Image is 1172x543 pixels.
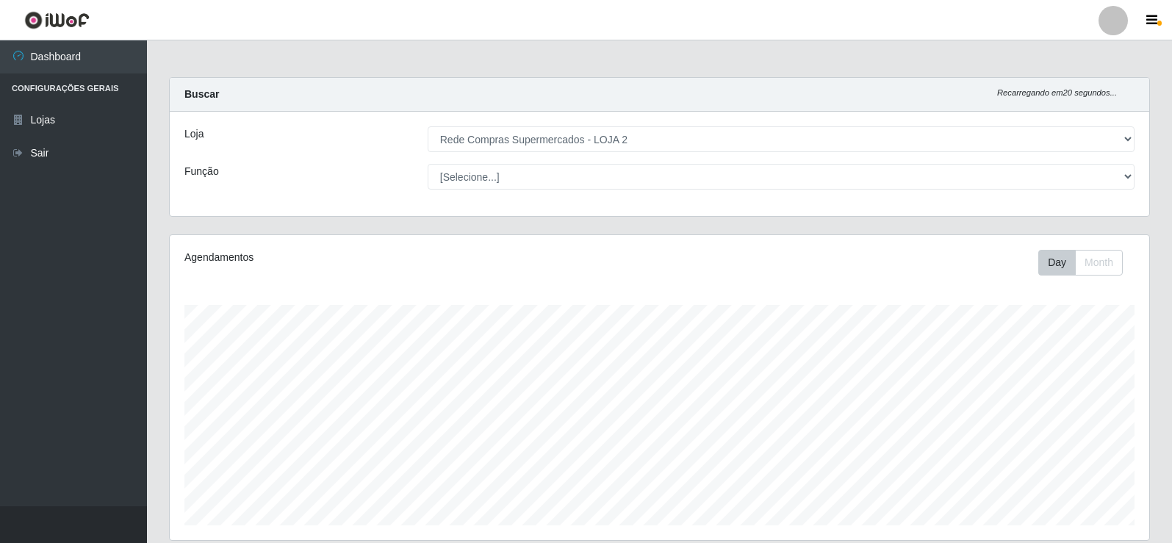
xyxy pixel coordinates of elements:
[1038,250,1135,276] div: Toolbar with button groups
[24,11,90,29] img: CoreUI Logo
[1075,250,1123,276] button: Month
[184,88,219,100] strong: Buscar
[184,250,567,265] div: Agendamentos
[184,164,219,179] label: Função
[1038,250,1076,276] button: Day
[1038,250,1123,276] div: First group
[997,88,1117,97] i: Recarregando em 20 segundos...
[184,126,204,142] label: Loja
